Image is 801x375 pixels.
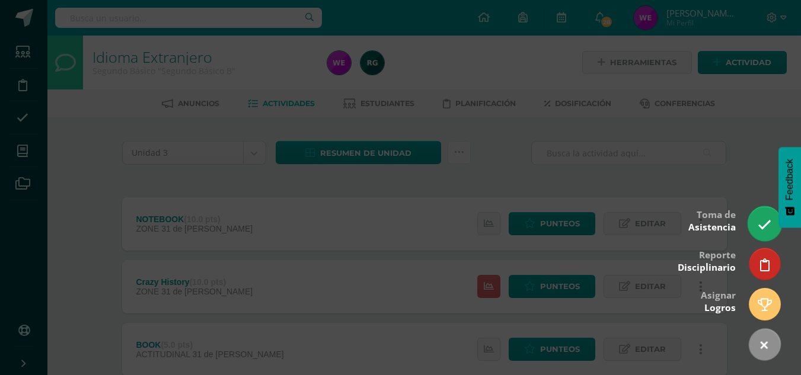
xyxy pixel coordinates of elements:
[678,241,736,280] div: Reporte
[678,261,736,274] span: Disciplinario
[704,302,736,314] span: Logros
[784,159,795,200] span: Feedback
[701,281,736,320] div: Asignar
[688,201,736,239] div: Toma de
[688,221,736,233] span: Asistencia
[778,147,801,227] button: Feedback - Mostrar encuesta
